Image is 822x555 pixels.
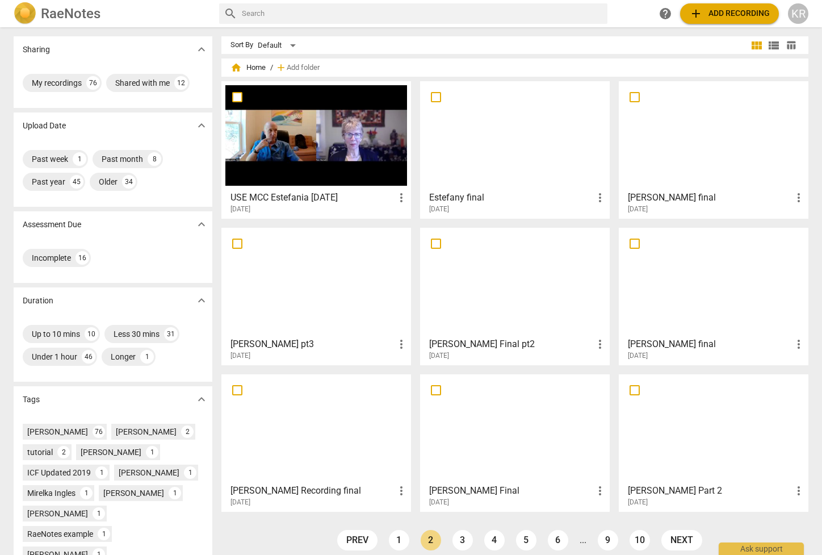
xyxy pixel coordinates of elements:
span: [DATE] [230,351,250,361]
span: [DATE] [230,498,250,507]
div: tutorial [27,446,53,458]
span: expand_more [195,218,208,231]
button: Show more [193,117,210,134]
div: Ask support [719,543,804,555]
div: 1 [98,528,110,540]
h3: Stella Broni Final [429,484,593,498]
button: Show more [193,216,210,233]
a: [PERSON_NAME] Final[DATE] [424,378,606,507]
div: Incomplete [32,252,71,264]
span: [DATE] [429,351,449,361]
div: 46 [82,350,95,364]
a: Page 2 is your current page [421,530,441,550]
span: table_chart [786,40,796,51]
h3: Devyn Gomez Final pt2 [429,337,593,351]
a: Help [655,3,676,24]
a: Page 4 [484,530,505,550]
h3: Danielle French final [628,337,792,351]
div: 1 [140,350,154,364]
li: ... [580,535,586,545]
div: Up to 10 mins [32,328,80,340]
p: Duration [23,295,53,307]
a: USE MCC Estefania [DATE][DATE] [225,85,407,214]
div: Longer [111,351,136,362]
img: Logo [14,2,36,25]
a: Page 5 [516,530,536,550]
span: more_vert [792,484,806,498]
div: My recordings [32,77,82,89]
span: expand_more [195,294,208,307]
div: 10 [85,327,98,341]
div: Past week [32,153,68,165]
a: Page 6 [548,530,568,550]
div: 2 [57,446,70,458]
span: [DATE] [429,498,449,507]
h3: Kenya Davis Part 2 [628,484,792,498]
div: 1 [184,466,196,479]
p: Assessment Due [23,219,81,231]
div: 1 [73,152,86,166]
button: Show more [193,292,210,309]
button: Tile view [748,37,765,54]
a: [PERSON_NAME] final[DATE] [623,85,804,214]
div: Older [99,176,118,187]
a: Page 3 [452,530,473,550]
span: search [224,7,237,20]
div: [PERSON_NAME] [119,467,179,478]
input: Search [242,5,603,23]
span: more_vert [395,484,408,498]
p: Sharing [23,44,50,56]
span: more_vert [792,337,806,351]
span: view_module [750,39,764,52]
button: Show more [193,41,210,58]
button: Show more [193,391,210,408]
div: 76 [93,425,105,438]
span: view_list [767,39,781,52]
h3: USE MCC Estefania 07 02 2025 [230,191,395,205]
span: more_vert [395,337,408,351]
span: [DATE] [429,205,449,214]
span: expand_more [195,119,208,132]
div: 12 [174,76,188,90]
div: [PERSON_NAME] [103,487,164,499]
span: Home [230,62,266,73]
span: [DATE] [230,205,250,214]
button: Table view [782,37,799,54]
div: 1 [146,446,158,458]
a: [PERSON_NAME] Final pt2[DATE] [424,232,606,360]
a: [PERSON_NAME] final[DATE] [623,232,804,360]
span: more_vert [792,191,806,205]
h3: Krystal Scott final [628,191,792,205]
div: 16 [76,251,89,265]
div: 1 [169,487,181,499]
div: Past year [32,176,65,187]
span: [DATE] [628,205,648,214]
span: more_vert [593,337,607,351]
span: / [270,64,273,72]
div: 8 [148,152,161,166]
div: 76 [86,76,100,90]
div: ICF Updated 2019 [27,467,91,478]
div: Sort By [230,41,253,49]
h2: RaeNotes [41,6,100,22]
div: 2 [181,425,194,438]
span: help [659,7,672,20]
div: [PERSON_NAME] [116,426,177,437]
a: Page 9 [598,530,618,550]
button: Upload [680,3,779,24]
div: 31 [164,327,178,341]
a: Page 1 [389,530,409,550]
button: KR [788,3,808,24]
a: Page 10 [630,530,650,550]
h3: Michael Eggleston Recording final [230,484,395,498]
span: expand_more [195,393,208,406]
div: RaeNotes example [27,528,93,540]
div: [PERSON_NAME] [27,508,88,519]
h3: Estefany final [429,191,593,205]
div: Default [258,36,300,55]
div: 1 [93,507,105,520]
h3: Devyn Gomez pt3 [230,337,395,351]
span: add [689,7,703,20]
a: prev [337,530,378,550]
